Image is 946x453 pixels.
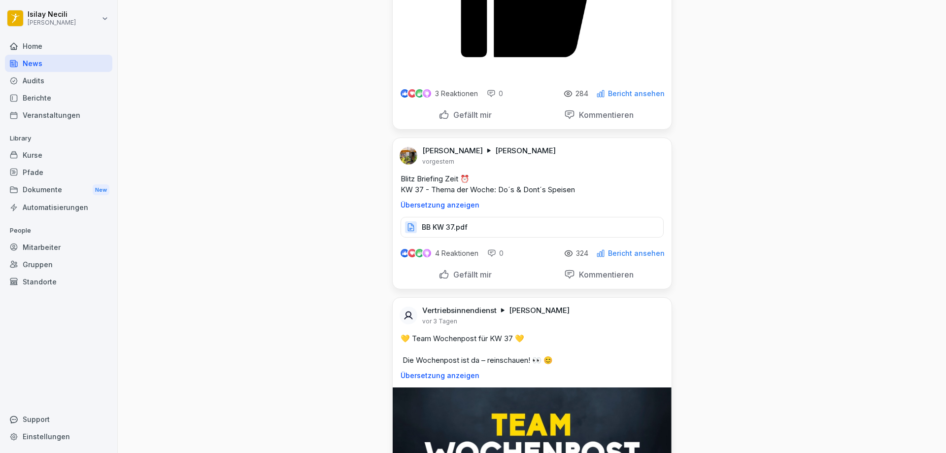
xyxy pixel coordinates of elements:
img: inspiring [423,89,431,98]
img: ahtvx1qdgs31qf7oeejj87mb.png [400,147,417,165]
p: Kommentieren [575,110,634,120]
a: Standorte [5,273,112,290]
p: [PERSON_NAME] [422,146,483,156]
p: 4 Reaktionen [435,249,478,257]
p: 3 Reaktionen [435,90,478,98]
p: 324 [576,249,588,257]
img: like [401,90,408,98]
a: Mitarbeiter [5,239,112,256]
p: Library [5,131,112,146]
img: like [401,249,408,257]
div: Support [5,411,112,428]
p: 284 [575,90,588,98]
p: 💛 Team Wochenpost für KW 37 💛 Die Wochenpost ist da – reinschauen! 👀 😊 [401,333,664,366]
p: vorgestern [422,158,454,166]
p: Kommentieren [575,270,634,279]
img: inspiring [423,249,431,258]
a: BB KW 37.pdf [401,225,664,235]
a: DokumenteNew [5,181,112,199]
p: [PERSON_NAME] [509,306,570,315]
a: Pfade [5,164,112,181]
a: Home [5,37,112,55]
p: Übersetzung anzeigen [401,372,664,380]
a: Audits [5,72,112,89]
img: celebrate [415,89,424,98]
p: Übersetzung anzeigen [401,201,664,209]
div: New [93,184,109,196]
div: 0 [487,89,503,99]
p: [PERSON_NAME] [28,19,76,26]
p: Gefällt mir [449,110,492,120]
a: Automatisierungen [5,199,112,216]
p: Gefällt mir [449,270,492,279]
a: Gruppen [5,256,112,273]
p: Bericht ansehen [608,249,665,257]
img: love [408,90,416,97]
p: Isilay Necili [28,10,76,19]
a: Kurse [5,146,112,164]
p: [PERSON_NAME] [495,146,556,156]
a: Veranstaltungen [5,106,112,124]
p: Bericht ansehen [608,90,665,98]
div: 0 [487,248,504,258]
p: vor 3 Tagen [422,317,457,325]
p: Vertriebsinnendienst [422,306,497,315]
a: Berichte [5,89,112,106]
p: Blitz Briefing Zeit ⏰ KW 37 - Thema der Woche: Do´s & Dont´s Speisen [401,174,664,195]
a: News [5,55,112,72]
div: Dokumente [5,181,112,199]
img: celebrate [415,249,424,257]
p: People [5,223,112,239]
img: love [408,249,416,257]
a: Einstellungen [5,428,112,445]
p: BB KW 37.pdf [422,222,468,232]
